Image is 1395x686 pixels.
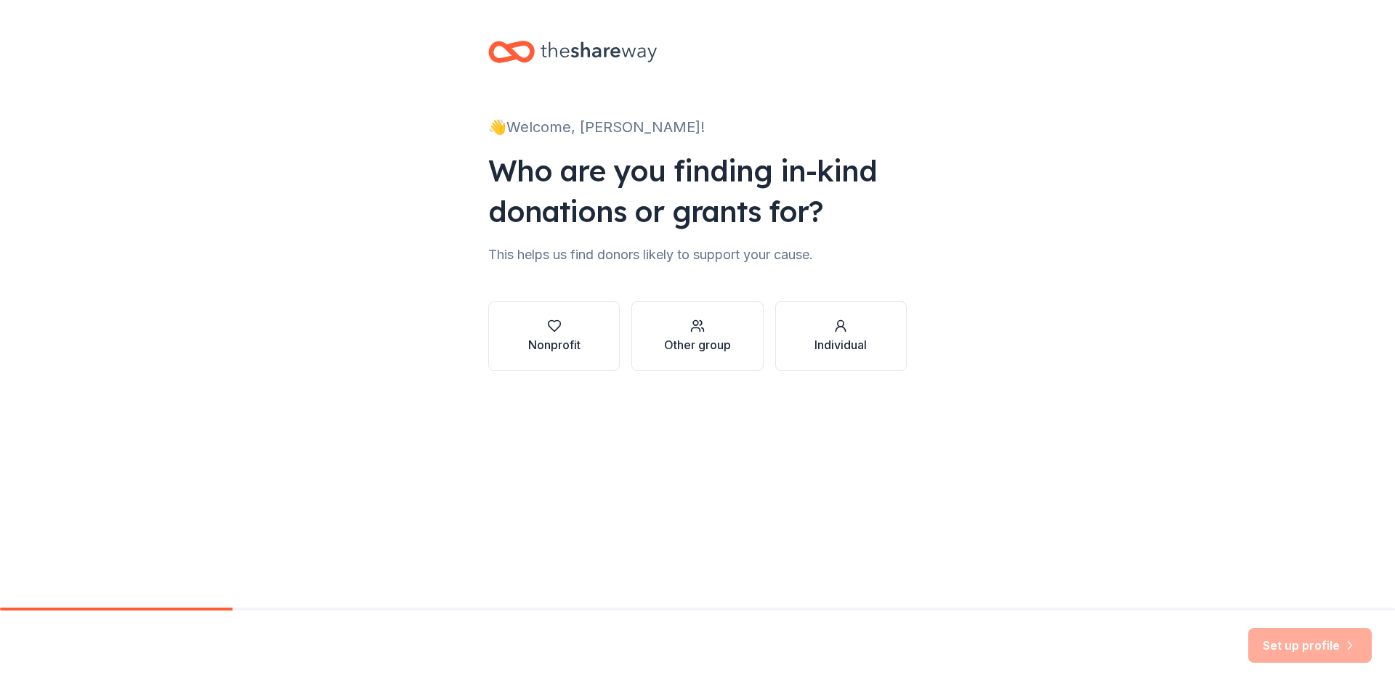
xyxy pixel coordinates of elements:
[528,336,581,354] div: Nonprofit
[775,301,907,371] button: Individual
[814,336,867,354] div: Individual
[488,243,907,266] div: This helps us find donors likely to support your cause.
[488,150,907,232] div: Who are you finding in-kind donations or grants for?
[488,115,907,139] div: 👋 Welcome, [PERSON_NAME]!
[488,301,620,371] button: Nonprofit
[664,336,731,354] div: Other group
[631,301,763,371] button: Other group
